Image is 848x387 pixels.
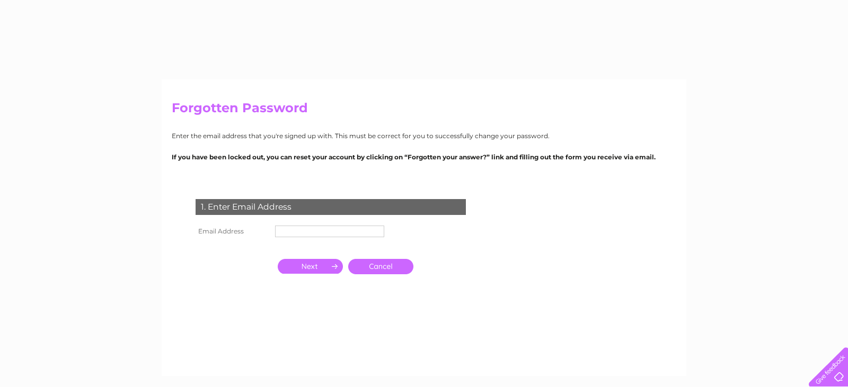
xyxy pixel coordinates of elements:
div: 1. Enter Email Address [196,199,466,215]
th: Email Address [193,223,272,240]
p: If you have been locked out, you can reset your account by clicking on “Forgotten your answer?” l... [172,152,676,162]
p: Enter the email address that you're signed up with. This must be correct for you to successfully ... [172,131,676,141]
a: Cancel [348,259,413,274]
h2: Forgotten Password [172,101,676,121]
